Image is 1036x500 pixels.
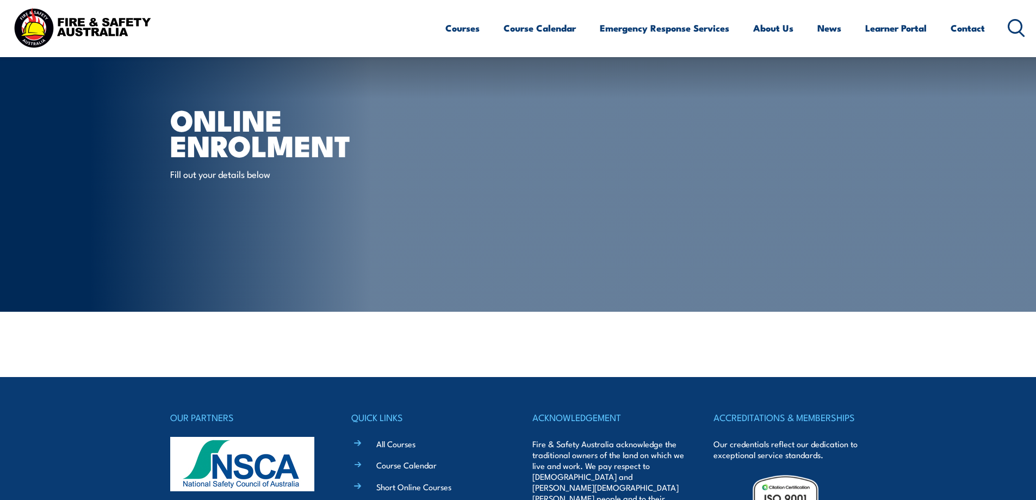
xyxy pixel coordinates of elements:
[532,410,685,425] h4: ACKNOWLEDGEMENT
[714,410,866,425] h4: ACCREDITATIONS & MEMBERSHIPS
[376,459,437,471] a: Course Calendar
[170,410,322,425] h4: OUR PARTNERS
[170,437,314,491] img: nsca-logo-footer
[714,439,866,460] p: Our credentials reflect our dedication to exceptional service standards.
[817,14,841,42] a: News
[600,14,729,42] a: Emergency Response Services
[753,14,793,42] a: About Us
[504,14,576,42] a: Course Calendar
[351,410,504,425] h4: QUICK LINKS
[170,107,439,157] h1: Online Enrolment
[376,438,415,449] a: All Courses
[445,14,480,42] a: Courses
[951,14,985,42] a: Contact
[865,14,927,42] a: Learner Portal
[170,168,369,180] p: Fill out your details below
[376,481,451,492] a: Short Online Courses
